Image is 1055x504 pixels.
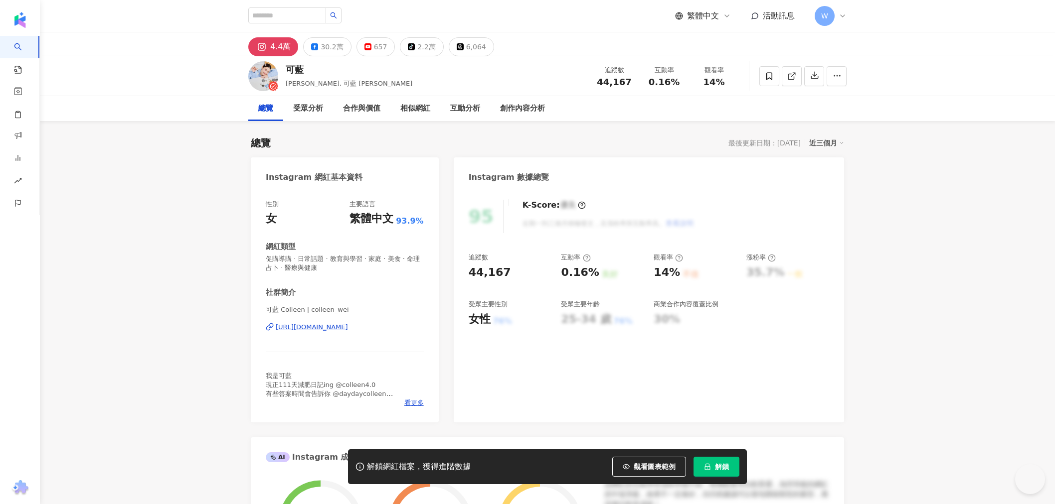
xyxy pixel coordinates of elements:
[561,253,590,262] div: 互動率
[500,103,545,115] div: 創作內容分析
[266,200,279,209] div: 性別
[266,172,362,183] div: Instagram 網紅基本資料
[286,63,412,76] div: 可藍
[374,40,387,54] div: 657
[248,37,298,56] button: 4.4萬
[654,265,680,280] div: 14%
[695,65,733,75] div: 觀看率
[270,40,291,54] div: 4.4萬
[450,103,480,115] div: 互動分析
[649,77,680,87] span: 0.16%
[396,216,424,227] span: 93.9%
[330,12,337,19] span: search
[367,462,471,472] div: 解鎖網紅檔案，獲得進階數據
[266,242,296,252] div: 網紅類型
[404,398,424,407] span: 看更多
[258,103,273,115] div: 總覽
[469,312,491,327] div: 女性
[303,37,351,56] button: 30.2萬
[809,136,844,149] div: 近三個月
[266,372,393,443] span: 我是可藍 現正111天減肥日記ing @colleen4.0 有些答案時間會告訴你 @daydaycolleen - 模特兒當四年，出過兩本書 主持過健康/美食/兒童/外景節目 現在是一個沈浸在...
[10,480,30,496] img: chrome extension
[687,10,719,21] span: 繁體中文
[248,61,278,91] img: KOL Avatar
[728,139,801,147] div: 最後更新日期：[DATE]
[634,463,676,471] span: 觀看圖表範例
[400,103,430,115] div: 相似網紅
[12,12,28,28] img: logo icon
[821,10,828,21] span: W
[350,200,375,209] div: 主要語言
[321,40,343,54] div: 30.2萬
[293,103,323,115] div: 受眾分析
[469,300,508,309] div: 受眾主要性別
[597,77,631,87] span: 44,167
[704,463,711,470] span: lock
[612,457,686,477] button: 觀看圖表範例
[561,265,599,280] div: 0.16%
[763,11,795,20] span: 活動訊息
[449,37,494,56] button: 6,064
[469,253,488,262] div: 追蹤數
[14,36,34,75] a: search
[417,40,435,54] div: 2.2萬
[276,323,348,332] div: [URL][DOMAIN_NAME]
[469,265,511,280] div: 44,167
[266,211,277,227] div: 女
[350,211,393,227] div: 繁體中文
[266,323,424,332] a: [URL][DOMAIN_NAME]
[251,136,271,150] div: 總覽
[400,37,443,56] button: 2.2萬
[595,65,633,75] div: 追蹤數
[654,300,718,309] div: 商業合作內容覆蓋比例
[266,287,296,298] div: 社群簡介
[14,171,22,193] span: rise
[356,37,395,56] button: 657
[469,172,549,183] div: Instagram 數據總覽
[746,253,776,262] div: 漲粉率
[654,253,683,262] div: 觀看率
[561,300,600,309] div: 受眾主要年齡
[466,40,486,54] div: 6,064
[523,200,586,211] div: K-Score :
[715,463,729,471] span: 解鎖
[266,305,424,314] span: 可藍 Colleen | colleen_wei
[266,254,424,272] span: 促購導購 · 日常話題 · 教育與學習 · 家庭 · 美食 · 命理占卜 · 醫療與健康
[286,80,412,87] span: [PERSON_NAME], 可藍 [PERSON_NAME]
[645,65,683,75] div: 互動率
[703,77,724,87] span: 14%
[343,103,380,115] div: 合作與價值
[694,457,739,477] button: 解鎖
